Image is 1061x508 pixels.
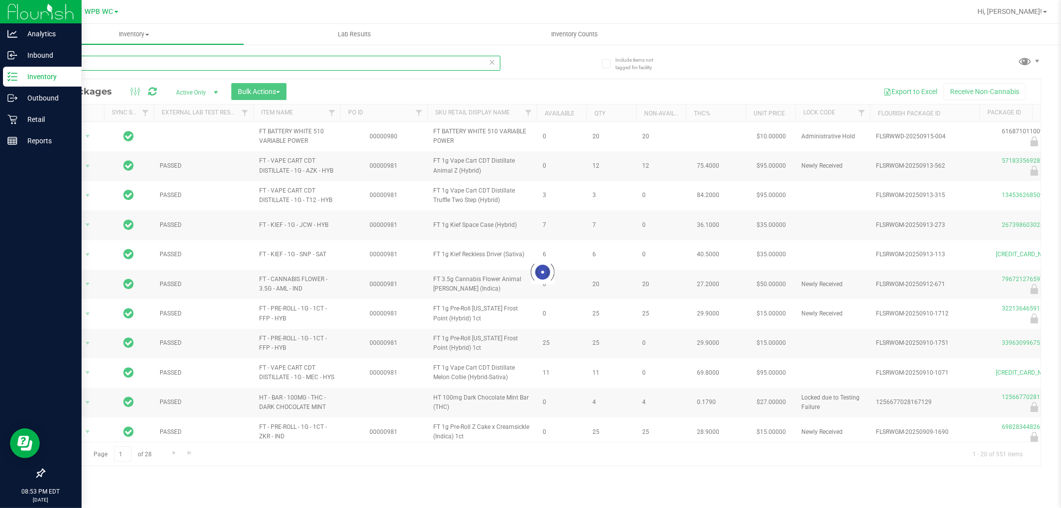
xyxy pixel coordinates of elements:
[489,56,496,69] span: Clear
[244,24,465,45] a: Lab Results
[538,30,612,39] span: Inventory Counts
[10,428,40,458] iframe: Resource center
[24,24,244,45] a: Inventory
[615,56,665,71] span: Include items not tagged for facility
[7,72,17,82] inline-svg: Inventory
[7,93,17,103] inline-svg: Outbound
[7,50,17,60] inline-svg: Inbound
[17,28,77,40] p: Analytics
[85,7,113,16] span: WPB WC
[24,30,244,39] span: Inventory
[7,29,17,39] inline-svg: Analytics
[44,56,500,71] input: Search Package ID, Item Name, SKU, Lot or Part Number...
[7,136,17,146] inline-svg: Reports
[17,113,77,125] p: Retail
[17,135,77,147] p: Reports
[17,71,77,83] p: Inventory
[4,487,77,496] p: 08:53 PM EDT
[17,92,77,104] p: Outbound
[324,30,385,39] span: Lab Results
[465,24,685,45] a: Inventory Counts
[17,49,77,61] p: Inbound
[7,114,17,124] inline-svg: Retail
[977,7,1042,15] span: Hi, [PERSON_NAME]!
[4,496,77,504] p: [DATE]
